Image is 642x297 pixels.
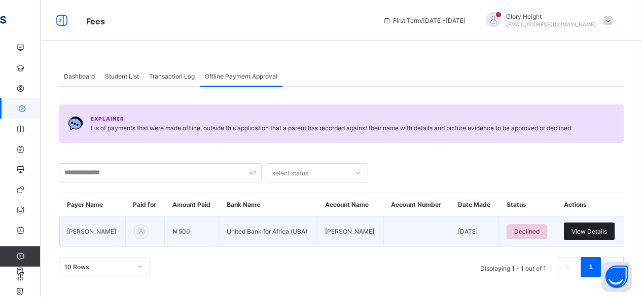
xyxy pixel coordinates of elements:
[556,193,624,216] th: Actions
[450,193,499,216] th: Date Made
[586,261,595,274] a: 1
[572,228,607,235] span: View Details
[219,216,317,247] td: United Bank for Africa (UBA)
[165,193,219,216] th: Amount Paid
[506,13,596,20] span: Glory Height
[67,228,118,235] span: [PERSON_NAME]
[473,257,554,277] li: Displaying 1 - 1 out of 1
[581,257,601,277] li: 1
[383,193,450,216] th: Account Number
[272,163,308,182] div: select status
[68,116,83,131] img: Chat.054c5d80b312491b9f15f6fadeacdca6.svg
[172,228,190,235] span: ₦ 500
[219,193,317,216] th: Bank Name
[603,257,624,277] button: next page
[506,21,596,27] span: [EMAIL_ADDRESS][DOMAIN_NAME]
[91,124,573,132] span: Lis of payments that were made offline, outside this application that a parent has recorded again...
[558,257,578,277] li: 上一页
[603,257,624,277] li: 下一页
[205,72,277,80] span: Offline Payment Approval
[86,16,105,26] span: Fees
[514,228,540,235] span: Declined
[450,216,499,247] td: [DATE]
[317,193,384,216] th: Account Name
[558,257,578,277] button: prev page
[105,72,139,80] span: Student List
[59,193,126,216] th: Payer Name
[91,116,124,122] span: Explainer
[476,12,618,29] div: GloryHeight
[383,17,466,24] span: session/term information
[499,193,556,216] th: Status
[601,262,632,292] button: Open asap
[125,193,165,216] th: Paid for
[64,263,131,271] div: 10 Rows
[64,72,95,80] span: Dashboard
[149,72,195,80] span: Transaction Log
[317,216,384,247] td: [PERSON_NAME]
